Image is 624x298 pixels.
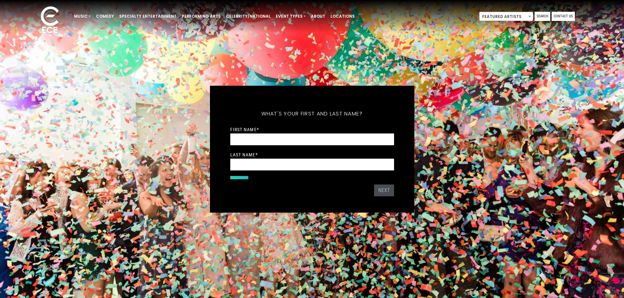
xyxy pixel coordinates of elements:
[230,102,394,126] h5: What's your first and last name?
[230,127,259,132] label: First Name
[223,11,273,22] a: Celebrity/National
[33,5,66,36] img: ece_new_logo_whitev2-1.png
[535,12,550,21] a: Search
[93,11,117,22] a: Comedy
[179,11,223,22] a: Performing Arts
[71,11,93,22] a: Music
[308,11,328,22] a: About
[552,12,575,21] a: Contact Us
[328,11,357,22] a: Locations
[479,12,533,21] span: Featured Artists
[480,12,533,21] span: Featured Artists
[273,11,308,22] a: Event Types
[117,11,179,22] a: Specialty Entertainment
[230,152,258,158] label: Last Name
